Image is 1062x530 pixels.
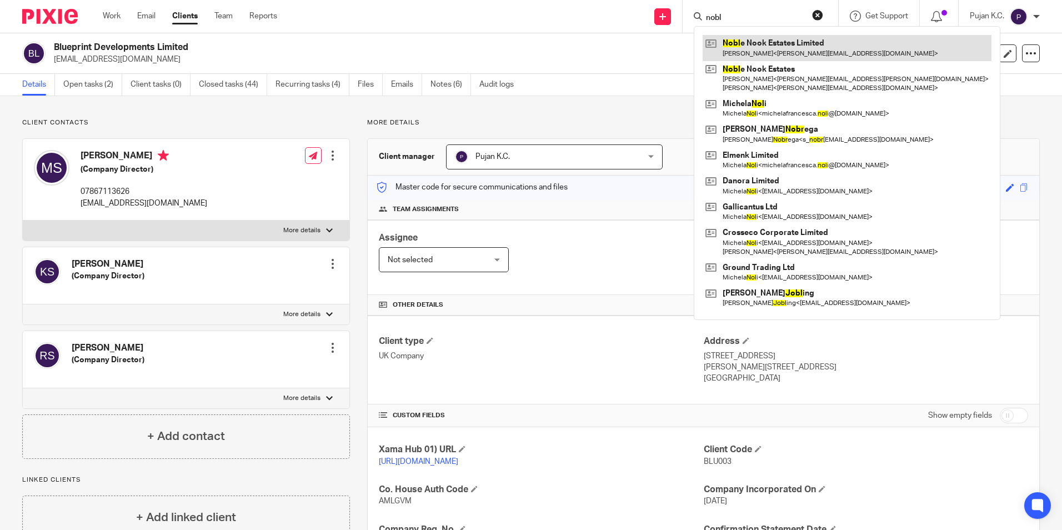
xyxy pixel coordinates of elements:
[705,13,805,23] input: Search
[147,428,225,445] h4: + Add contact
[970,11,1004,22] p: Pujan K.C.
[275,74,349,96] a: Recurring tasks (4)
[479,74,522,96] a: Audit logs
[34,258,61,285] img: svg%3E
[131,74,191,96] a: Client tasks (0)
[72,354,144,366] h5: (Company Director)
[1010,8,1028,26] img: svg%3E
[22,9,78,24] img: Pixie
[379,411,703,420] h4: CUSTOM FIELDS
[367,118,1040,127] p: More details
[72,342,144,354] h4: [PERSON_NAME]
[393,301,443,309] span: Other details
[812,9,823,21] button: Clear
[379,233,418,242] span: Assignee
[704,336,1028,347] h4: Address
[455,150,468,163] img: svg%3E
[54,54,889,65] p: [EMAIL_ADDRESS][DOMAIN_NAME]
[376,182,568,193] p: Master code for secure communications and files
[865,12,908,20] span: Get Support
[704,497,727,505] span: [DATE]
[358,74,383,96] a: Files
[704,373,1028,384] p: [GEOGRAPHIC_DATA]
[34,150,69,186] img: svg%3E
[22,118,350,127] p: Client contacts
[81,164,207,175] h5: (Company Director)
[704,444,1028,456] h4: Client Code
[704,362,1028,373] p: [PERSON_NAME][STREET_ADDRESS]
[391,74,422,96] a: Emails
[379,444,703,456] h4: Xama Hub 01) URL
[475,153,510,161] span: Pujan K.C.
[22,42,46,65] img: svg%3E
[72,271,144,282] h5: (Company Director)
[388,256,433,264] span: Not selected
[379,484,703,496] h4: Co. House Auth Code
[430,74,471,96] a: Notes (6)
[136,509,236,526] h4: + Add linked client
[379,458,458,466] a: [URL][DOMAIN_NAME]
[34,342,61,369] img: svg%3E
[72,258,144,270] h4: [PERSON_NAME]
[379,351,703,362] p: UK Company
[103,11,121,22] a: Work
[379,151,435,162] h3: Client manager
[704,458,732,466] span: BLU003
[379,497,412,505] span: AMLGVM
[137,11,156,22] a: Email
[63,74,122,96] a: Open tasks (2)
[249,11,277,22] a: Reports
[81,198,207,209] p: [EMAIL_ADDRESS][DOMAIN_NAME]
[704,484,1028,496] h4: Company Incorporated On
[172,11,198,22] a: Clients
[393,205,459,214] span: Team assignments
[214,11,233,22] a: Team
[199,74,267,96] a: Closed tasks (44)
[22,74,55,96] a: Details
[54,42,722,53] h2: Blueprint Developments Limited
[928,410,992,421] label: Show empty fields
[81,186,207,197] p: 07867113626
[81,150,207,164] h4: [PERSON_NAME]
[283,226,320,235] p: More details
[158,150,169,161] i: Primary
[379,336,703,347] h4: Client type
[704,351,1028,362] p: [STREET_ADDRESS]
[22,476,350,484] p: Linked clients
[283,394,320,403] p: More details
[283,310,320,319] p: More details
